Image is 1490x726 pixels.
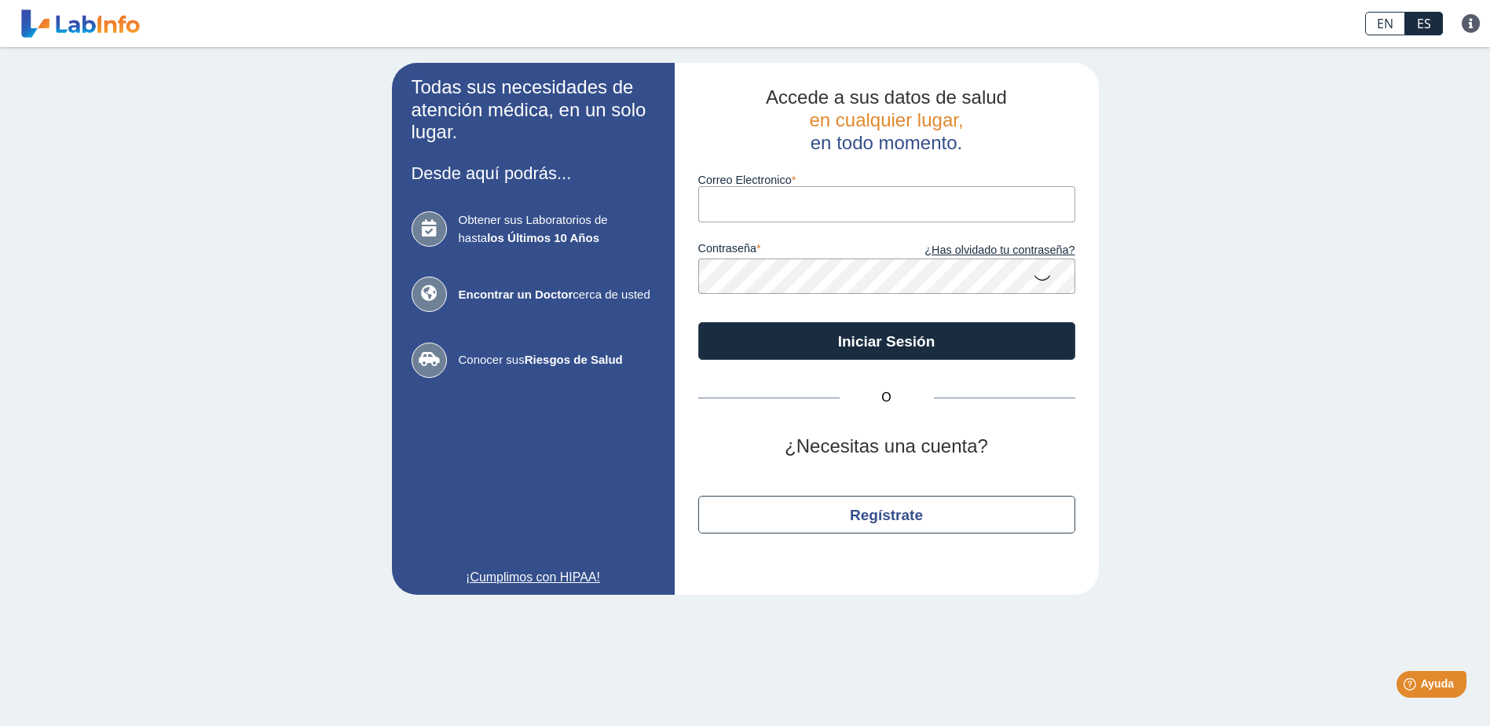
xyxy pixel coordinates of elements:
span: Obtener sus Laboratorios de hasta [459,211,655,247]
button: Iniciar Sesión [698,322,1075,360]
a: ¿Has olvidado tu contraseña? [887,242,1075,259]
span: O [840,388,934,407]
a: ES [1405,12,1443,35]
iframe: Help widget launcher [1350,665,1473,709]
b: Encontrar un Doctor [459,288,573,301]
a: ¡Cumplimos con HIPAA! [412,568,655,587]
h3: Desde aquí podrás... [412,163,655,183]
h2: ¿Necesitas una cuenta? [698,435,1075,458]
label: Correo Electronico [698,174,1075,186]
b: los Últimos 10 Años [487,231,599,244]
b: Riesgos de Salud [525,353,623,366]
h2: Todas sus necesidades de atención médica, en un solo lugar. [412,76,655,144]
span: en cualquier lugar, [809,109,963,130]
span: Conocer sus [459,351,655,369]
span: en todo momento. [811,132,962,153]
span: cerca de usted [459,286,655,304]
button: Regístrate [698,496,1075,533]
label: contraseña [698,242,887,259]
span: Accede a sus datos de salud [766,86,1007,108]
a: EN [1365,12,1405,35]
